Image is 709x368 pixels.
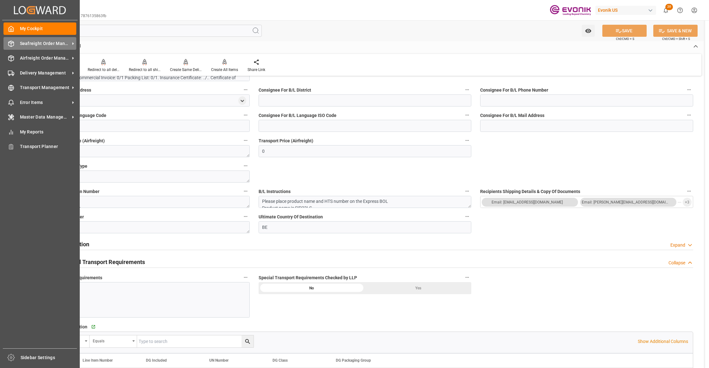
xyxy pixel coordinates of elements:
button: menu-button [480,196,681,208]
button: Import License Number [242,212,250,221]
textarea: Reseller [37,171,250,183]
a: My Reports [3,126,76,138]
button: Consignee For B/L District [463,86,471,94]
span: Transport Planner [20,143,77,150]
div: Yes [365,282,471,294]
div: Email: [EMAIL_ADDRESS][DOMAIN_NAME] [492,199,563,205]
button: Consignee For B/L Mail Address [685,111,693,119]
button: Email: [PERSON_NAME][EMAIL_ADDRESS][DOMAIN_NAME] [580,198,676,207]
span: Seafreight Order Management [20,40,70,47]
input: Search Fields [29,25,262,37]
textarea: Please place product name and HTS number on the Express BOL Product name is SIP22LS HTS number is... [259,196,472,208]
p: Show Additional Columns [638,338,688,345]
span: Master Data Management [20,114,70,120]
span: Consignee For B/L Language ISO Code [259,112,336,119]
button: Consignee For B/L Language Code [242,111,250,119]
span: Ctrl/CMD + S [616,36,634,41]
button: open menu [90,335,137,347]
button: SAVE [602,25,647,37]
div: open menu [238,96,246,105]
h2: Checking Special Transport Requirements [37,258,145,266]
a: My Cockpit [3,23,76,35]
input: Type to search [137,335,254,347]
span: My Reports [20,129,77,135]
button: Consignee For B/L Phone Number [685,86,693,94]
button: Evonik US [595,4,659,16]
button: Spot Quote Reference (Airfreight) [242,136,250,145]
span: B/L Instructions [259,188,291,195]
span: Consignee For B/L Mail Address [480,112,544,119]
button: Ultimate Consignee Type [242,162,250,170]
span: Transport Price (Airfreight) [259,138,313,144]
button: Recipients Shipping Details & Copy Of Documents [685,187,693,195]
button: Email: [EMAIL_ADDRESS][DOMAIN_NAME] [482,198,578,207]
span: Recipients Shipping Details & Copy Of Documents [480,188,580,195]
button: search button [242,335,254,347]
span: Consignee For B/L District [259,87,311,94]
button: SAVE & NEW [653,25,698,37]
div: Redirect to all deliveries [88,67,119,73]
div: Create Same Delivery Date [170,67,202,73]
span: Sidebar Settings [21,354,77,361]
a: Transport Planner [3,140,76,153]
span: DG Class [273,358,288,363]
button: Importer Identification Number [242,187,250,195]
button: Consignee For B/L Language ISO Code [463,111,471,119]
div: Email: [PERSON_NAME][EMAIL_ADDRESS][DOMAIN_NAME] [582,199,670,205]
div: Equals [93,337,130,344]
div: Collapse [668,260,685,266]
span: UN Number [209,358,229,363]
span: Line Item Number [83,358,113,363]
button: Special Transport Requirements Checked by LLP [463,273,471,281]
div: No [259,282,365,294]
textarea: None B/L INSTRUCTIONS: Please place product name and HTS number on the Express BOL Product name i... [37,196,250,208]
div: Share Link [248,67,265,73]
span: ... [678,198,681,207]
span: Delivery Management [20,70,70,76]
button: Consignee For B/L Address [242,86,250,94]
textarea: Not required [37,145,250,157]
span: Special Transport Requirements Checked by LLP [259,274,357,281]
div: Redirect to all shipments [129,67,160,73]
div: Evonik US [595,6,656,15]
img: Evonik-brand-mark-Deep-Purple-RGB.jpeg_1700498283.jpeg [550,5,591,16]
div: Expand [670,242,685,249]
button: open menu [480,196,693,208]
span: Consignee For B/L Phone Number [480,87,548,94]
span: My Cockpit [20,25,77,32]
button: Ultimate Country Of Destination [463,212,471,221]
button: Help Center [673,3,687,17]
button: Special Transport Requirements [242,273,250,281]
span: Ultimate Country Of Destination [259,214,323,220]
span: Error Items [20,99,70,106]
span: DG Included [146,358,167,363]
span: Ctrl/CMD + Shift + S [662,36,690,41]
span: Airfreight Order Management [20,55,70,61]
span: 20 [665,4,673,10]
div: Create All Items [211,67,238,73]
button: open menu [582,25,595,37]
span: + 3 [685,197,689,207]
span: DG Packaging Group [336,358,371,363]
button: B/L Instructions [463,187,471,195]
button: +3 [683,198,692,207]
button: show 20 new notifications [659,3,673,17]
span: Transport Management [20,84,70,91]
button: Transport Price (Airfreight) [463,136,471,145]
